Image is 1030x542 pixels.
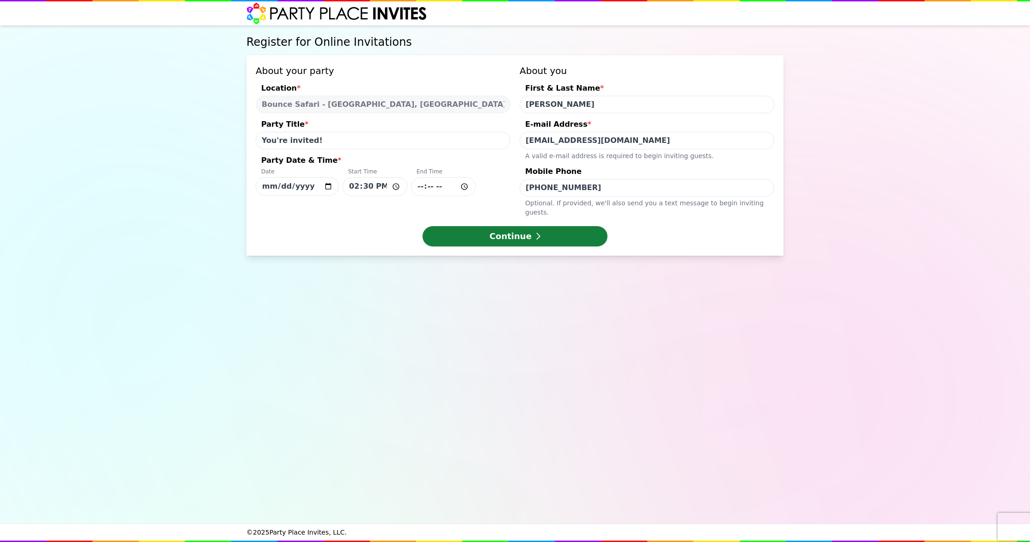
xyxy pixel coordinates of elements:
div: First & Last Name [520,83,774,96]
div: E-mail Address [520,119,774,132]
input: Party Date & Time*DateStart TimeEnd Time [411,177,476,196]
select: Location* [256,96,510,113]
h3: About your party [256,64,510,77]
input: First & Last Name* [520,96,774,113]
div: Location [256,83,510,96]
input: Party Date & Time*DateStart TimeEnd Time [256,177,339,196]
div: Optional. If provided, we ' ll also send you a text message to begin inviting guests. [520,197,774,217]
button: Continue [423,226,607,246]
div: Start Time [343,168,407,177]
div: © 2025 Party Place Invites, LLC. [246,524,784,541]
div: Date [256,168,339,177]
h3: About you [520,64,774,77]
input: Party Date & Time*DateStart TimeEnd Time [343,177,407,196]
div: Party Title [256,119,510,132]
input: Party Title* [256,132,510,149]
h1: Register for Online Invitations [246,35,784,49]
input: Mobile PhoneOptional. If provided, we'll also send you a text message to begin inviting guests. [520,179,774,197]
div: A valid e-mail address is required to begin inviting guests. [520,149,774,160]
div: Party Date & Time [256,155,510,168]
div: End Time [411,168,476,177]
img: Party Place Invites [246,2,427,25]
div: Mobile Phone [520,166,774,179]
input: E-mail Address*A valid e-mail address is required to begin inviting guests. [520,132,774,149]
